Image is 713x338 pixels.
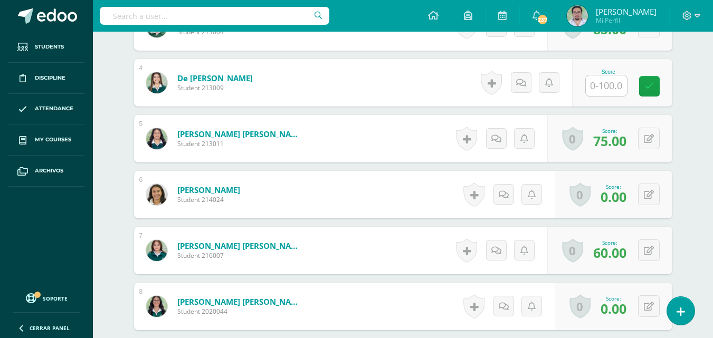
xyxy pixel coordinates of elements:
img: c60824b8cfacba7b1b1594c9ac331b9b.png [146,184,167,205]
a: Soporte [13,291,80,305]
span: My courses [35,136,71,144]
a: [PERSON_NAME] [177,185,240,195]
a: 0 [569,294,591,318]
span: Student 213004 [177,27,304,36]
a: Discipline [8,63,84,94]
a: 0 [562,238,583,263]
img: a01f4c67880a69ff8ac373e37573f08f.png [146,296,167,317]
div: Score: [593,239,626,246]
div: Score: [601,295,626,302]
div: Score: [593,127,626,134]
a: de [PERSON_NAME] [177,73,253,83]
div: Score [585,69,632,75]
a: [PERSON_NAME] [PERSON_NAME] [177,240,304,251]
span: Students [35,43,64,51]
span: Student 213011 [177,139,304,148]
span: Student 214024 [177,195,240,204]
span: 75.00 [593,132,626,150]
span: [PERSON_NAME] [596,6,657,17]
span: 0.00 [601,300,626,317]
span: Discipline [35,74,65,82]
span: Archivos [35,167,63,175]
div: Score: [601,183,626,190]
span: 60.00 [593,244,626,262]
img: fb2f8d492602f7e9b19479acfb25a763.png [146,72,167,93]
span: Student 213009 [177,83,253,92]
a: Students [8,32,84,63]
input: 0-100.0 [586,75,627,96]
span: Cerrar panel [30,324,70,332]
a: Attendance [8,94,84,125]
span: Student 2020044 [177,307,304,316]
a: Archivos [8,156,84,187]
img: 0c5a41cfdde5bb270759eb943fb6abf5.png [146,240,167,261]
span: Soporte [43,295,68,302]
a: [PERSON_NAME] [PERSON_NAME] [177,296,304,307]
span: Attendance [35,104,73,113]
a: 0 [569,182,591,207]
a: My courses [8,124,84,156]
img: f06f2e3b1dffdd22395e1c7388ef173e.png [567,5,588,26]
span: 237 [537,14,548,25]
input: Search a user… [100,7,329,25]
a: 0 [562,127,583,151]
span: 0.00 [601,188,626,206]
span: Mi Perfil [596,16,657,25]
a: [PERSON_NAME] [PERSON_NAME] [177,129,304,139]
span: Student 216007 [177,251,304,260]
img: 8670e599328e1b651da57b5535759df0.png [146,128,167,149]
